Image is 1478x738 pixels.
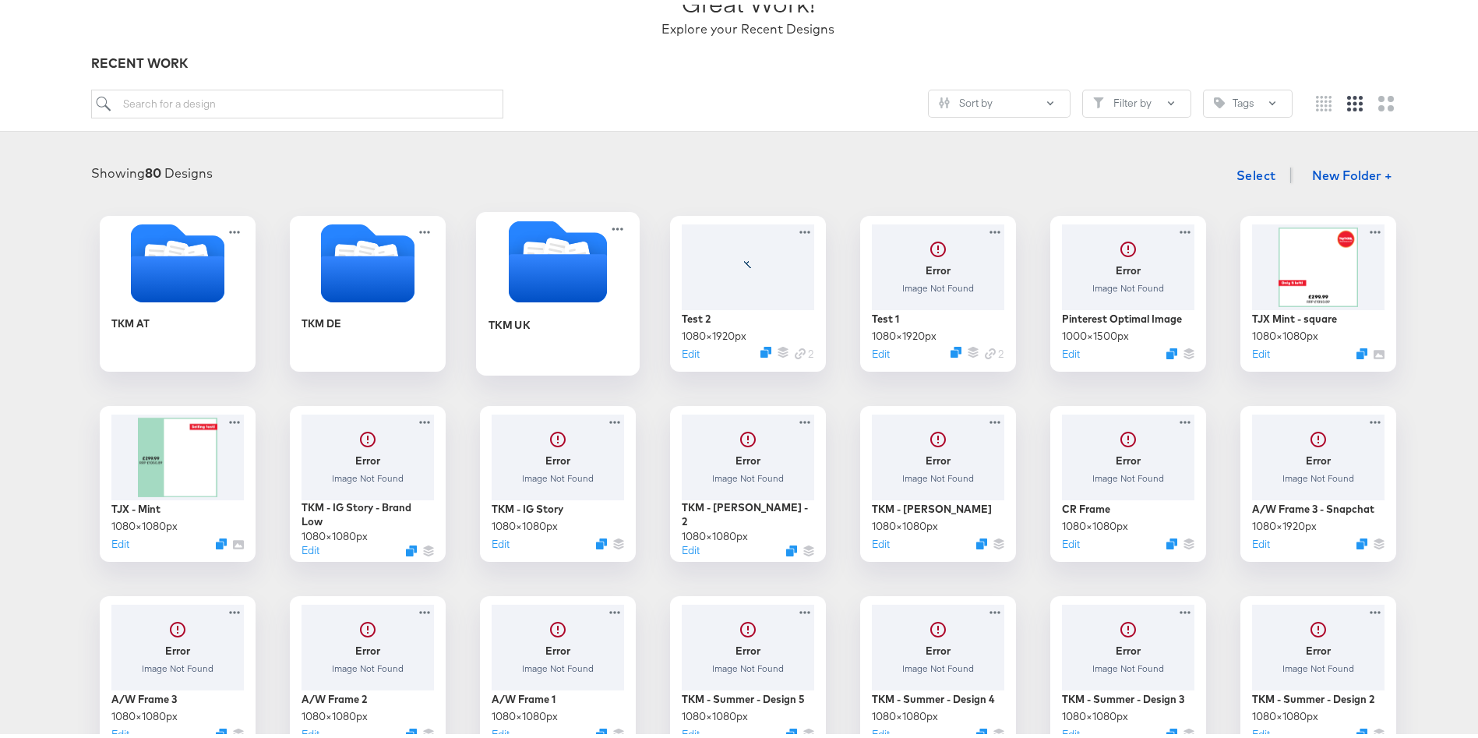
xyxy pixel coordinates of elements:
[682,496,814,524] div: TKM - [PERSON_NAME] - 2
[1050,401,1206,557] div: ErrorImage Not FoundCR Frame1080×1080pxEditDuplicate
[786,724,797,735] button: Duplicate
[290,220,446,298] svg: Folder
[872,324,937,339] div: 1080 × 1920 px
[1062,704,1128,719] div: 1080 × 1080 px
[951,342,961,353] button: Duplicate
[1252,514,1317,529] div: 1080 × 1920 px
[872,307,899,322] div: Test 1
[1093,93,1104,104] svg: Filter
[872,722,890,737] button: Edit
[939,93,950,104] svg: Sliders
[492,532,510,547] button: Edit
[1166,344,1177,355] svg: Duplicate
[1236,160,1276,182] span: Select
[111,312,150,327] div: TKM AT
[1214,93,1225,104] svg: Tag
[302,312,341,327] div: TKM DE
[1252,722,1270,737] button: Edit
[860,401,1016,557] div: ErrorImage Not FoundTKM - [PERSON_NAME]1080×1080pxEditDuplicate
[872,532,890,547] button: Edit
[1316,91,1332,107] svg: Small grid
[145,161,161,176] strong: 80
[1082,85,1191,113] button: FilterFilter by
[111,687,177,702] div: A/W Frame 3
[302,496,434,524] div: TKM - IG Story - Brand Low
[91,160,213,178] div: Showing Designs
[302,524,368,539] div: 1080 × 1080 px
[682,524,748,539] div: 1080 × 1080 px
[1230,155,1282,186] button: Select
[476,207,640,371] div: TKM UK
[476,216,640,298] svg: Folder
[1252,324,1318,339] div: 1080 × 1080 px
[596,534,607,545] svg: Duplicate
[1203,85,1293,113] button: TagTags
[1252,704,1318,719] div: 1080 × 1080 px
[216,534,227,545] svg: Duplicate
[872,342,890,357] button: Edit
[1062,514,1128,529] div: 1080 × 1080 px
[406,724,417,735] svg: Duplicate
[1062,307,1182,322] div: Pinterest Optimal Image
[216,724,227,735] svg: Duplicate
[1062,324,1129,339] div: 1000 × 1500 px
[111,514,178,529] div: 1080 × 1080 px
[1240,401,1396,557] div: ErrorImage Not FoundA/W Frame 3 - Snapchat1080×1920pxEditDuplicate
[492,704,558,719] div: 1080 × 1080 px
[1050,211,1206,367] div: ErrorImage Not FoundPinterest Optimal Image1000×1500pxEditDuplicate
[302,722,319,737] button: Edit
[290,401,446,557] div: ErrorImage Not FoundTKM - IG Story - Brand Low1080×1080pxEditDuplicate
[1062,532,1080,547] button: Edit
[985,344,996,355] svg: Link
[1252,687,1374,702] div: TKM - Summer - Design 2
[1166,724,1177,735] svg: Duplicate
[492,497,563,512] div: TKM - IG Story
[928,85,1071,113] button: SlidersSort by
[1356,724,1367,735] svg: Duplicate
[860,211,1016,367] div: ErrorImage Not FoundTest 11080×1920pxEditDuplicateLink 2
[111,704,178,719] div: 1080 × 1080 px
[872,704,938,719] div: 1080 × 1080 px
[682,324,746,339] div: 1080 × 1920 px
[111,722,129,737] button: Edit
[1356,344,1367,355] svg: Duplicate
[406,541,417,552] button: Duplicate
[670,211,826,367] div: Test 21080×1920pxEditDuplicateLink 2
[302,687,367,702] div: A/W Frame 2
[1252,342,1270,357] button: Edit
[661,16,834,34] div: Explore your Recent Designs
[872,687,995,702] div: TKM - Summer - Design 4
[1062,687,1184,702] div: TKM - Summer - Design 3
[91,85,504,114] input: Search for a design
[976,724,987,735] svg: Duplicate
[1240,211,1396,367] div: TJX Mint - square1080×1080pxEditDuplicate
[786,541,797,552] svg: Duplicate
[91,50,1406,68] div: RECENT WORK
[100,211,256,367] div: TKM AT
[682,307,711,322] div: Test 2
[682,538,700,553] button: Edit
[492,687,556,702] div: A/W Frame 1
[492,514,558,529] div: 1080 × 1080 px
[489,313,531,327] div: TKM UK
[872,497,992,512] div: TKM - [PERSON_NAME]
[682,722,700,737] button: Edit
[795,342,814,357] div: 2
[760,342,771,353] svg: Duplicate
[976,534,987,545] svg: Duplicate
[111,497,160,512] div: TJX - Mint
[290,211,446,367] div: TKM DE
[872,514,938,529] div: 1080 × 1080 px
[1356,534,1367,545] svg: Duplicate
[596,724,607,735] svg: Duplicate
